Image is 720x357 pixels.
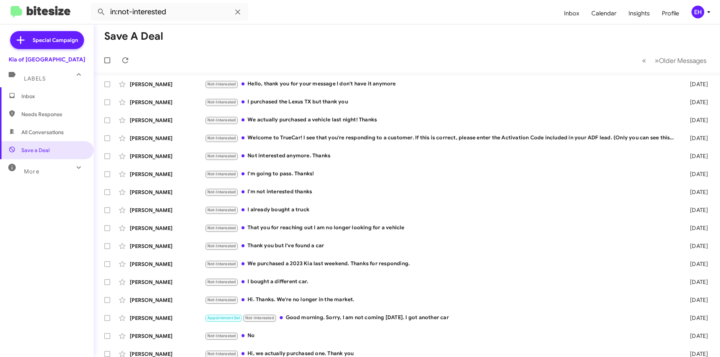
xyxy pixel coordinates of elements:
span: Not-Interested [207,154,236,158]
span: Not-Interested [207,82,236,87]
span: Special Campaign [33,36,78,44]
div: Welcome to TrueCar! I see that you're responding to a customer. If this is correct, please enter ... [205,134,678,142]
span: » [655,56,659,65]
div: [PERSON_NAME] [130,224,205,232]
div: Not interested anymore. Thanks [205,152,678,160]
div: Kia of [GEOGRAPHIC_DATA] [9,56,85,63]
div: [PERSON_NAME] [130,206,205,214]
span: Not-Interested [207,333,236,338]
a: Insights [622,3,656,24]
span: Not-Interested [207,226,236,230]
div: [DATE] [678,170,714,178]
span: Appointment Set [207,315,240,320]
div: [DATE] [678,152,714,160]
span: Not-Interested [207,172,236,176]
div: [DATE] [678,314,714,322]
span: Not-Interested [207,208,236,212]
div: That you for reaching out I am no longer looking for a vehicle [205,224,678,232]
a: Inbox [558,3,585,24]
button: Next [650,53,711,68]
div: [DATE] [678,332,714,340]
div: [PERSON_NAME] [130,81,205,88]
div: [DATE] [678,99,714,106]
div: [PERSON_NAME] [130,260,205,268]
div: [PERSON_NAME] [130,188,205,196]
a: Special Campaign [10,31,84,49]
a: Profile [656,3,685,24]
div: I bought a different car. [205,278,678,286]
nav: Page navigation example [638,53,711,68]
input: Search [91,3,248,21]
span: Save a Deal [21,146,49,154]
div: [PERSON_NAME] [130,296,205,304]
div: [DATE] [678,81,714,88]
div: [PERSON_NAME] [130,170,205,178]
div: [PERSON_NAME] [130,278,205,286]
div: [PERSON_NAME] [130,152,205,160]
div: [DATE] [678,296,714,304]
div: [DATE] [678,260,714,268]
span: Not-Interested [245,315,274,320]
div: [PERSON_NAME] [130,314,205,322]
span: Not-Interested [207,136,236,140]
div: I purchased the Lexus TX but thank you [205,98,678,106]
span: Not-Interested [207,243,236,248]
div: [DATE] [678,242,714,250]
div: I'm going to pass. Thanks! [205,170,678,178]
div: [DATE] [678,134,714,142]
div: Hello, thank you for your message I don't have it anymore [205,80,678,88]
div: Hi. Thanks. We're no longer in the market. [205,296,678,304]
span: Needs Response [21,111,85,118]
div: I already bought a truck [205,206,678,214]
span: Inbox [21,93,85,100]
div: EH [691,6,704,18]
span: Not-Interested [207,279,236,284]
div: I'm not interested thanks [205,188,678,196]
div: We actually purchased a vehicle last night! Thanks [205,116,678,124]
div: We purchased a 2023 Kia last weekend. Thanks for responding. [205,260,678,268]
span: Not-Interested [207,261,236,266]
div: Good morning. Sorry, I am not coming [DATE]. I got another car [205,314,678,322]
div: [DATE] [678,206,714,214]
h1: Save a Deal [104,30,163,42]
a: Calendar [585,3,622,24]
div: No [205,332,678,340]
div: [DATE] [678,188,714,196]
span: Labels [24,75,46,82]
div: [DATE] [678,117,714,124]
span: Not-Interested [207,100,236,105]
div: [PERSON_NAME] [130,242,205,250]
span: All Conversations [21,128,64,136]
span: Not-Interested [207,351,236,356]
button: Previous [637,53,651,68]
button: EH [685,6,712,18]
div: [PERSON_NAME] [130,332,205,340]
span: Not-Interested [207,190,236,194]
div: Thank you but I've found a car [205,242,678,250]
div: [PERSON_NAME] [130,134,205,142]
div: [PERSON_NAME] [130,99,205,106]
span: « [642,56,646,65]
div: [DATE] [678,224,714,232]
div: [PERSON_NAME] [130,117,205,124]
span: Not-Interested [207,118,236,122]
span: Not-Interested [207,297,236,302]
span: More [24,168,39,175]
span: Older Messages [659,57,706,65]
div: [DATE] [678,278,714,286]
